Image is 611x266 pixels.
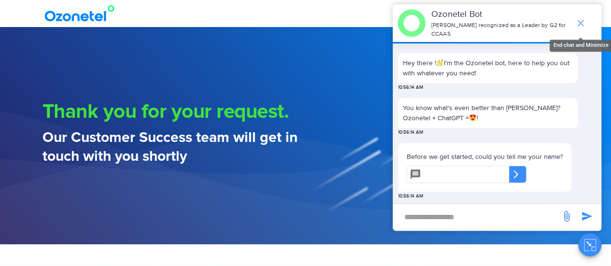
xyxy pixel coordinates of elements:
[571,14,590,33] span: end chat or minimize
[398,209,556,226] div: new-msg-input
[43,100,306,124] h1: Thank you for your request.
[578,233,601,256] button: Close chat
[398,9,426,37] img: header
[557,207,576,226] span: send message
[398,129,423,136] span: 10:56:14 AM
[469,114,476,121] img: 😍
[43,128,306,166] h3: Our Customer Success team will get in touch with you shortly
[403,103,573,123] p: You know what's even better than [PERSON_NAME]? Ozonetel + ChatGPT = !
[431,8,570,21] p: Ozonetel Bot
[403,58,573,78] p: Hey there ! I'm the Ozonetel bot, here to help you out with whatever you need!
[437,59,443,66] img: 👋
[431,21,570,39] p: [PERSON_NAME] recognized as a Leader by G2 for CCAAS
[407,152,563,162] p: Before we get started, could you tell me your name?
[577,207,597,226] span: send message
[398,193,423,200] span: 10:56:14 AM
[398,84,423,91] span: 10:56:14 AM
